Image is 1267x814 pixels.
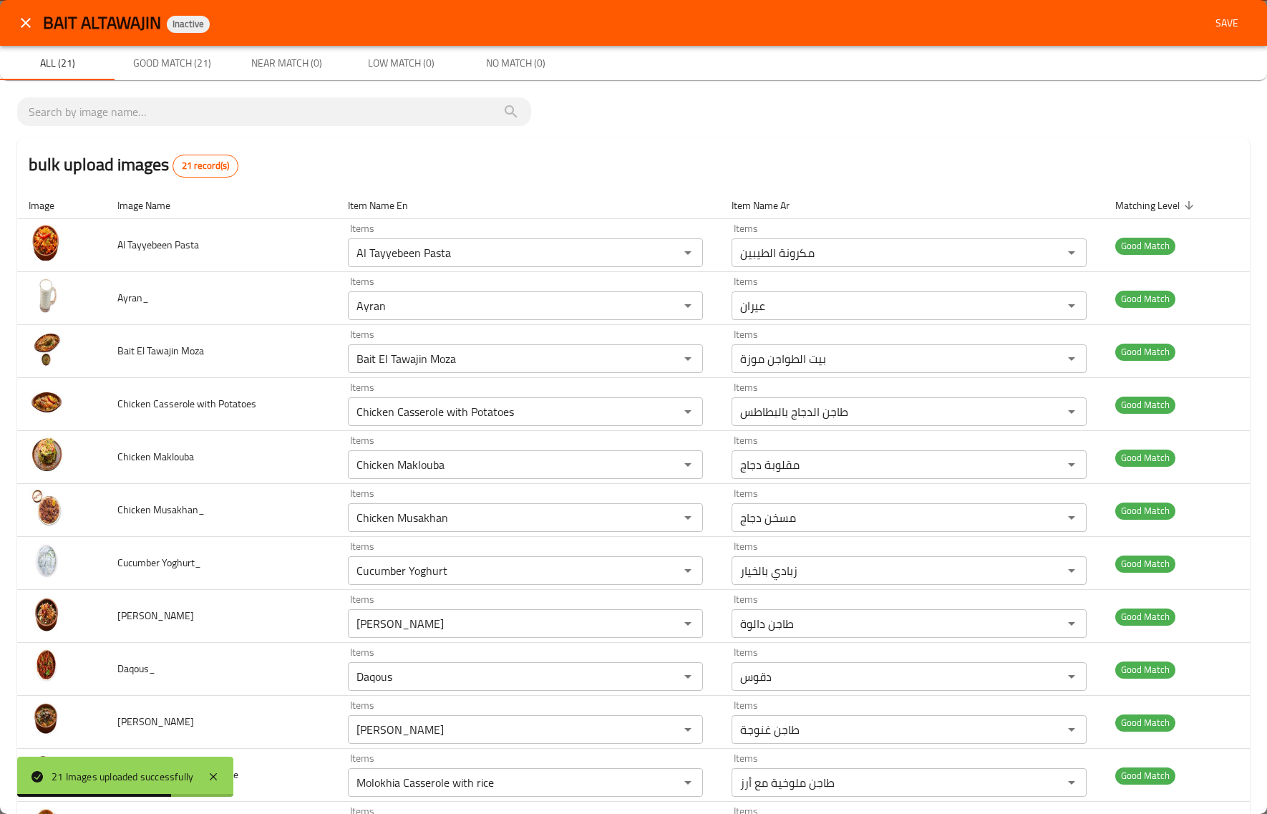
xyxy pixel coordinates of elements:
span: Chicken Casserole with Potatoes [117,394,256,413]
button: Open [678,402,698,422]
span: Chicken Musakhan_ [117,500,205,519]
span: No Match (0) [467,54,564,72]
button: Open [1062,614,1082,634]
span: Inactive [167,18,210,30]
button: Open [1062,455,1082,475]
img: Cucumber Yoghurt_ [29,543,64,578]
button: Open [1062,561,1082,581]
button: Open [678,667,698,687]
button: Open [1062,349,1082,369]
img: Bait El Tawajin Moza [29,331,64,367]
th: Image [17,192,106,219]
button: Open [678,243,698,263]
h2: bulk upload images [29,152,238,178]
div: Total records count [173,155,238,178]
span: Bait El Tawajin Moza [117,341,204,360]
img: Ayran_ [29,278,64,314]
span: Good Match [1115,556,1175,572]
button: Open [1062,719,1082,740]
span: Good Match [1115,609,1175,625]
img: Ghanouja Casserole [29,702,64,737]
span: Al Tayyebeen Pasta [117,236,199,254]
span: Good Match [1115,450,1175,466]
button: Open [678,349,698,369]
span: Good Match [1115,714,1175,731]
span: Good Match [1115,238,1175,254]
span: Cucumber Yoghurt_ [117,553,201,572]
button: Open [1062,772,1082,793]
img: Al Tayyebeen Pasta [29,225,64,261]
button: Open [1062,243,1082,263]
button: Open [678,772,698,793]
img: Chicken Casserole with Potatoes [29,384,64,420]
button: Open [678,561,698,581]
th: Item Name En [336,192,720,219]
button: Open [1062,402,1082,422]
button: Open [1062,508,1082,528]
input: search [29,100,520,123]
span: Good Match [1115,397,1175,413]
span: Good Match [1115,662,1175,678]
span: Good Match [1115,767,1175,784]
span: Daqous_ [117,659,155,678]
img: Chicken Maklouba [29,437,64,473]
span: BAIT ALTAWAJIN [43,6,161,39]
span: All (21) [9,54,106,72]
button: Open [678,719,698,740]
button: Open [678,296,698,316]
span: [PERSON_NAME] [117,606,194,625]
img: Dalwah Casserole [29,596,64,631]
img: Daqous_ [29,649,64,684]
span: Matching Level [1115,197,1198,214]
button: close [9,6,43,40]
span: [PERSON_NAME] [117,712,194,731]
button: Open [678,508,698,528]
span: Good Match (21) [123,54,220,72]
span: Ayran_ [117,289,149,307]
div: Inactive [167,16,210,33]
span: Image Name [117,197,189,214]
span: Low Match (0) [352,54,450,72]
span: Chicken Maklouba [117,447,194,466]
span: Near Match (0) [238,54,335,72]
button: Save [1204,10,1250,37]
button: Open [1062,667,1082,687]
button: Open [1062,296,1082,316]
span: 21 record(s) [173,159,238,173]
img: Molokhia Casserole with rice [29,755,64,790]
th: Item Name Ar [720,192,1104,219]
div: 21 Images uploaded successfully [52,769,193,785]
span: Good Match [1115,344,1175,360]
img: Chicken Musakhan_ [29,490,64,525]
span: Save [1210,14,1244,32]
span: Good Match [1115,291,1175,307]
button: Open [678,455,698,475]
button: Open [678,614,698,634]
span: Good Match [1115,503,1175,519]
